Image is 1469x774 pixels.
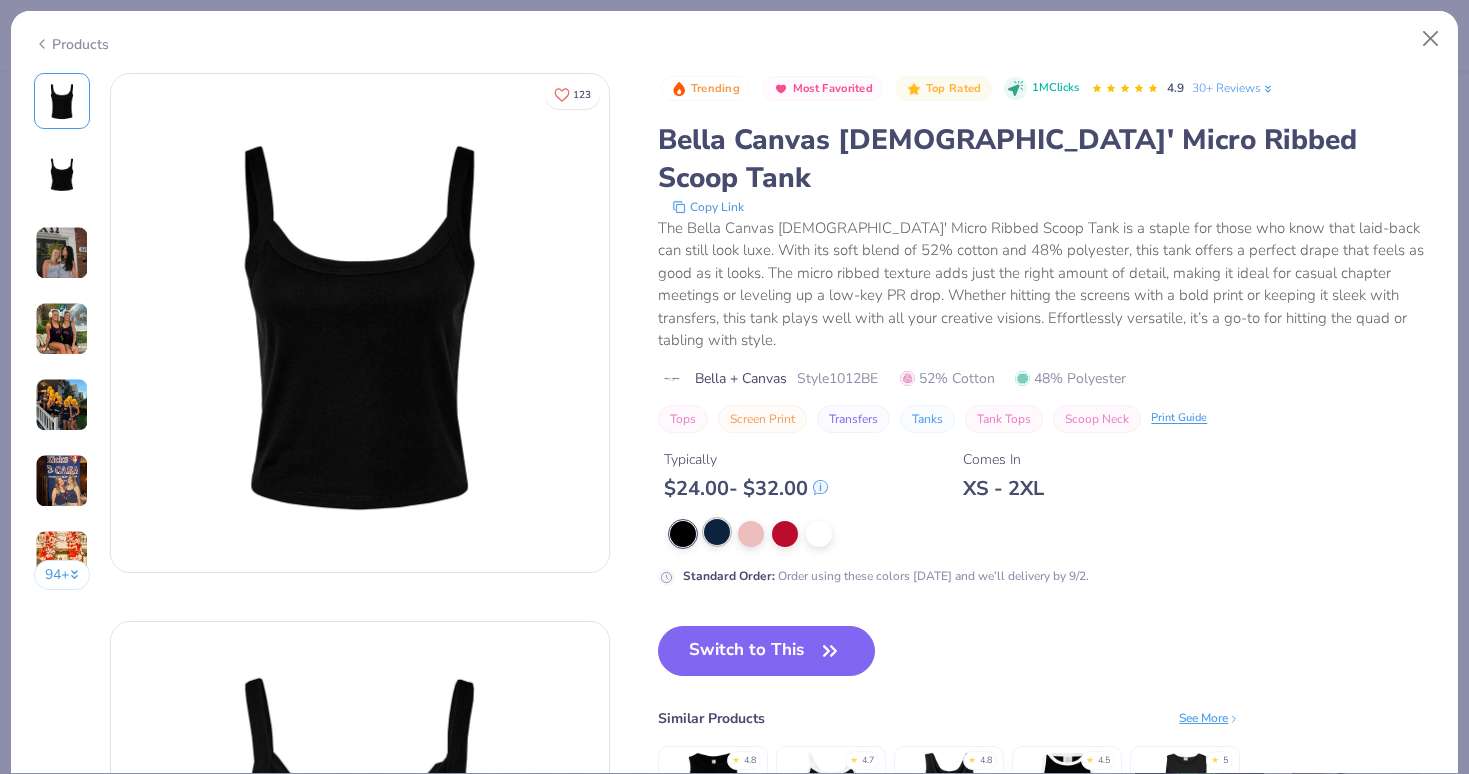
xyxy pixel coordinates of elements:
[38,77,86,125] img: Front
[744,754,756,768] div: 4.8
[671,81,687,97] img: Trending sort
[1412,20,1450,58] button: Close
[38,153,86,201] img: Back
[683,568,775,584] strong: Standard Order :
[545,80,600,109] button: Like
[35,302,89,356] img: User generated content
[683,567,1089,585] div: Order using these colors [DATE] and we’ll delivery by 9/2.
[1211,754,1219,762] div: ★
[1179,709,1240,727] div: See More
[850,754,858,762] div: ★
[963,449,1044,470] div: Comes In
[906,81,922,97] img: Top Rated sort
[658,371,685,387] img: brand logo
[1192,79,1275,97] a: 30+ Reviews
[793,83,873,94] span: Most Favorited
[773,81,789,97] img: Most Favorited sort
[111,74,609,572] img: Front
[573,90,591,100] span: 123
[1032,80,1079,97] span: 1M Clicks
[926,83,982,94] span: Top Rated
[658,708,765,729] div: Similar Products
[35,226,89,280] img: User generated content
[660,76,750,102] button: Badge Button
[1223,754,1228,768] div: 5
[658,626,875,676] button: Switch to This
[664,476,828,501] div: $ 24.00 - $ 32.00
[980,754,992,768] div: 4.8
[1167,80,1184,96] span: 4.9
[718,405,807,433] button: Screen Print
[817,405,890,433] button: Transfers
[1015,368,1126,389] span: 48% Polyester
[35,530,89,584] img: User generated content
[1098,754,1110,768] div: 4.5
[968,754,976,762] div: ★
[666,197,750,217] button: copy to clipboard
[862,754,874,768] div: 4.7
[963,476,1044,501] div: XS - 2XL
[1086,754,1094,762] div: ★
[658,217,1435,352] div: The Bella Canvas [DEMOGRAPHIC_DATA]' Micro Ribbed Scoop Tank is a staple for those who know that ...
[1151,410,1207,427] div: Print Guide
[664,449,828,470] div: Typically
[732,754,740,762] div: ★
[762,76,883,102] button: Badge Button
[965,405,1043,433] button: Tank Tops
[658,121,1435,197] div: Bella Canvas [DEMOGRAPHIC_DATA]' Micro Ribbed Scoop Tank
[658,405,708,433] button: Tops
[895,76,991,102] button: Badge Button
[691,83,740,94] span: Trending
[797,368,878,389] span: Style 1012BE
[1053,405,1141,433] button: Scoop Neck
[35,378,89,432] img: User generated content
[35,454,89,508] img: User generated content
[1091,73,1159,105] div: 4.9 Stars
[900,405,955,433] button: Tanks
[900,368,995,389] span: 52% Cotton
[34,34,109,55] div: Products
[34,560,91,590] button: 94+
[695,368,787,389] span: Bella + Canvas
